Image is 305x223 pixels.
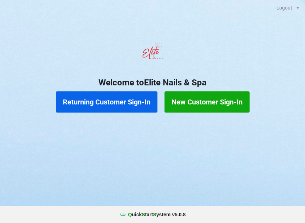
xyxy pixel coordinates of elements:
[128,212,132,217] span: Q
[276,5,292,10] div: Logout
[56,91,157,113] button: Returning Customer Sign-In
[142,212,145,217] span: S
[138,38,167,67] img: EliteNailsSpa-Logo1.png
[153,212,156,217] span: S
[128,211,186,218] b: uick tart ystem v 5.0.8
[165,91,250,113] button: New Customer Sign-In
[119,211,126,218] img: favicon.ico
